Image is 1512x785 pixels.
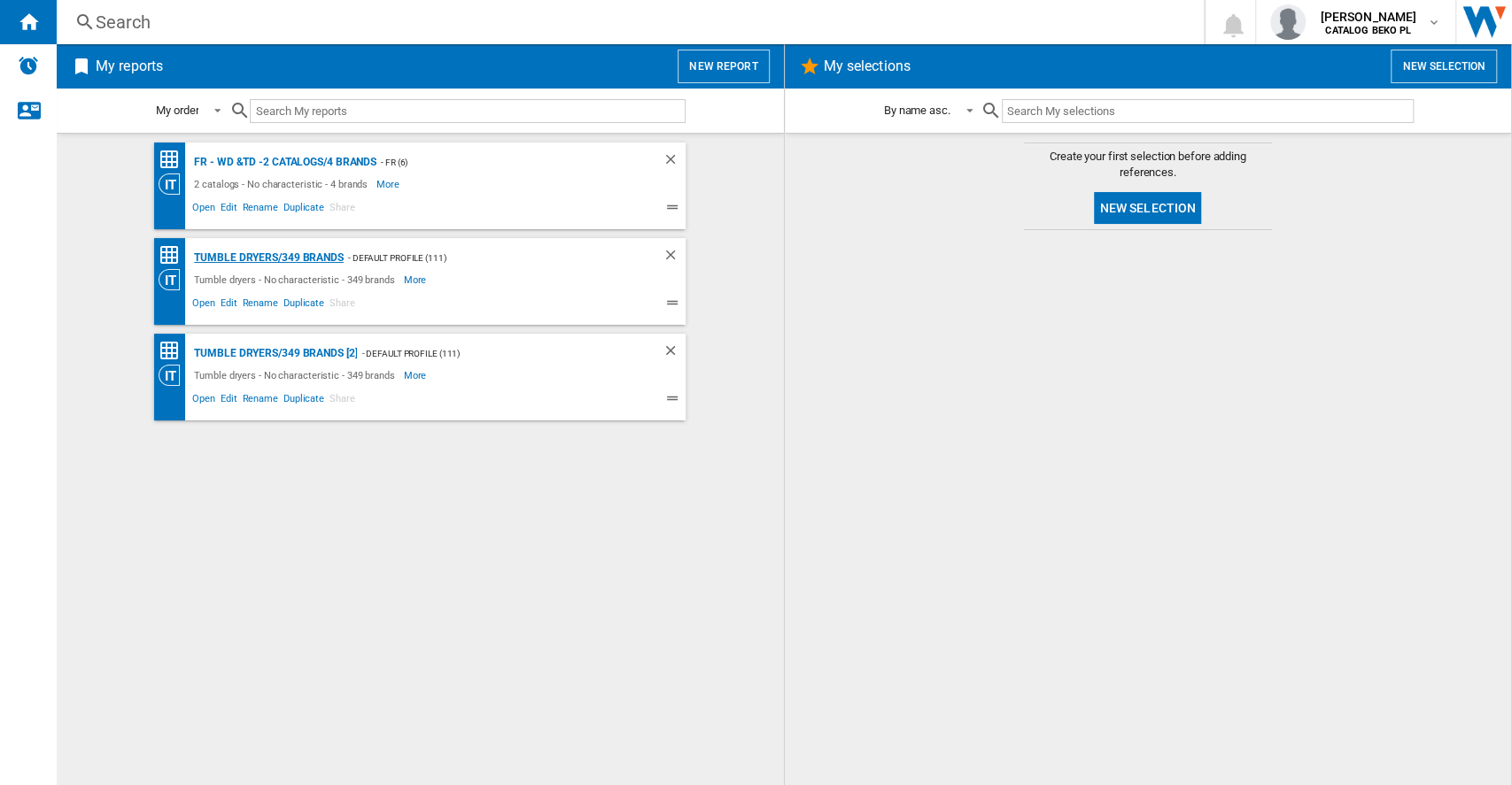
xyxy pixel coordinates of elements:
[404,365,430,386] span: More
[218,295,240,316] span: Edit
[239,295,280,316] span: Rename
[1270,4,1306,40] img: profile.jpg
[376,151,627,173] div: - FR (6)
[1024,149,1272,181] span: Create your first selection before adding references.
[190,151,376,173] div: FR - WD &TD -2 catalogs/4 brands
[1391,50,1497,83] button: New selection
[663,151,686,173] div: Delete
[239,390,280,412] span: Rename
[376,173,402,195] span: More
[159,244,190,266] div: Price Matrix
[1002,99,1414,123] input: Search My selections
[250,99,686,123] input: Search My reports
[190,390,218,412] span: Open
[344,247,627,269] div: - Default profile (111)
[327,390,358,412] span: Share
[190,295,218,316] span: Open
[884,104,950,117] div: By name asc.
[1320,8,1416,26] span: [PERSON_NAME]
[281,390,327,412] span: Duplicate
[96,10,1158,35] div: Search
[1094,192,1201,224] button: New selection
[156,104,198,117] div: My order
[190,365,403,386] div: Tumble dryers - No characteristic - 349 brands
[190,247,344,269] div: Tumble dryers/349 brands
[281,295,327,316] span: Duplicate
[357,342,627,365] div: - Default profile (111)
[1325,25,1411,36] b: CATALOG BEKO PL
[190,199,218,220] span: Open
[92,50,167,83] h2: My reports
[404,269,430,290] span: More
[190,173,376,195] div: 2 catalogs - No characteristic - 4 brands
[159,149,190,171] div: Price Matrix
[218,390,240,412] span: Edit
[663,247,686,269] div: Delete
[239,199,280,220] span: Rename
[159,269,190,290] div: Category View
[190,269,403,290] div: Tumble dryers - No characteristic - 349 brands
[18,55,39,76] img: alerts-logo.svg
[663,342,686,365] div: Delete
[327,199,358,220] span: Share
[159,340,190,362] div: Price Matrix
[281,199,327,220] span: Duplicate
[159,173,190,195] div: Category View
[218,199,240,220] span: Edit
[190,342,357,365] div: Tumble dryers/349 brands [2]
[678,50,769,83] button: New report
[820,50,914,83] h2: My selections
[159,365,190,386] div: Category View
[327,295,358,316] span: Share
